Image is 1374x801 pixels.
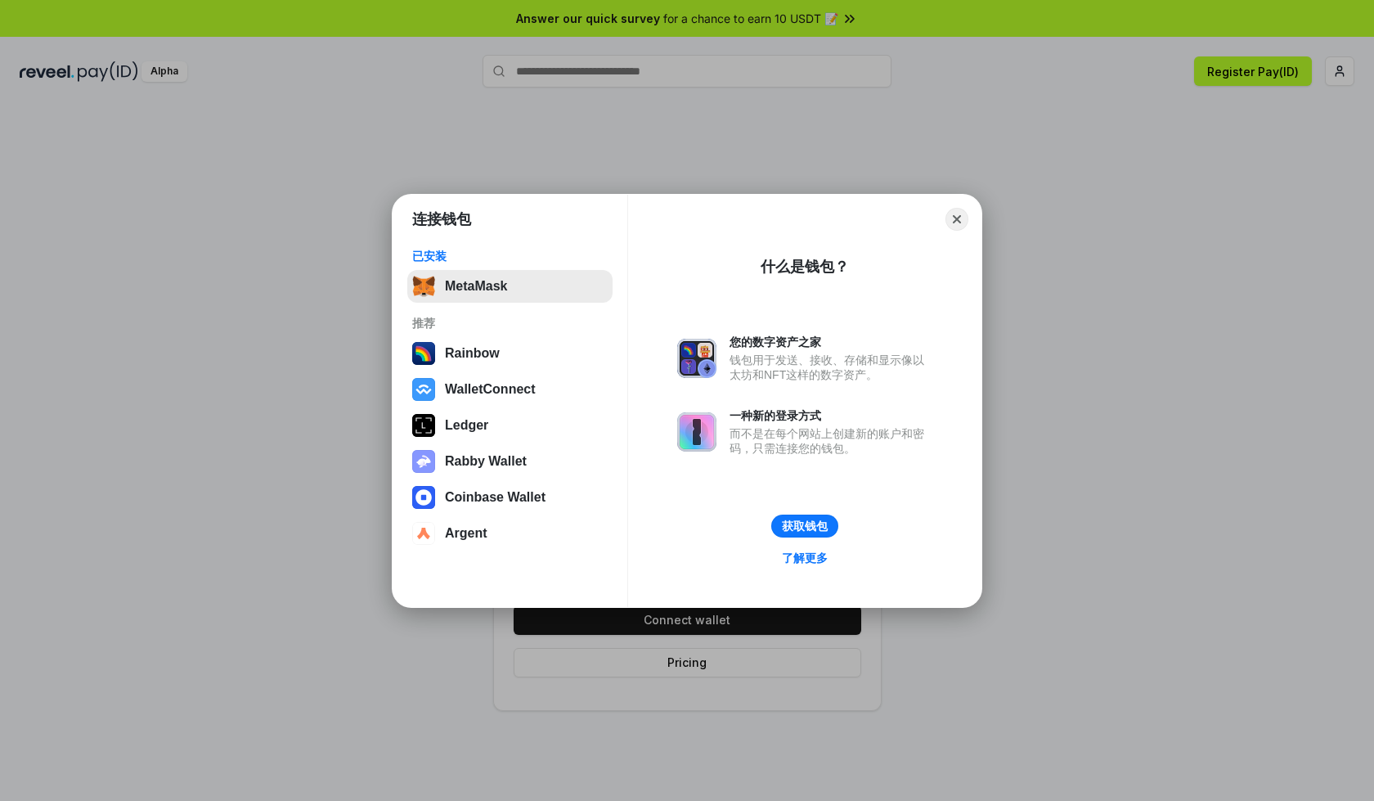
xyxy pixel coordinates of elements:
[407,409,613,442] button: Ledger
[407,373,613,406] button: WalletConnect
[677,339,716,378] img: svg+xml,%3Csvg%20xmlns%3D%22http%3A%2F%2Fwww.w3.org%2F2000%2Fsvg%22%20fill%3D%22none%22%20viewBox...
[412,342,435,365] img: svg+xml,%3Csvg%20width%3D%22120%22%20height%3D%22120%22%20viewBox%3D%220%200%20120%20120%22%20fil...
[445,382,536,397] div: WalletConnect
[412,414,435,437] img: svg+xml,%3Csvg%20xmlns%3D%22http%3A%2F%2Fwww.w3.org%2F2000%2Fsvg%22%20width%3D%2228%22%20height%3...
[412,249,608,263] div: 已安装
[412,522,435,545] img: svg+xml,%3Csvg%20width%3D%2228%22%20height%3D%2228%22%20viewBox%3D%220%200%2028%2028%22%20fill%3D...
[407,445,613,478] button: Rabby Wallet
[412,378,435,401] img: svg+xml,%3Csvg%20width%3D%2228%22%20height%3D%2228%22%20viewBox%3D%220%200%2028%2028%22%20fill%3D...
[412,209,471,229] h1: 连接钱包
[782,551,828,565] div: 了解更多
[782,519,828,533] div: 获取钱包
[407,481,613,514] button: Coinbase Wallet
[412,486,435,509] img: svg+xml,%3Csvg%20width%3D%2228%22%20height%3D%2228%22%20viewBox%3D%220%200%2028%2028%22%20fill%3D...
[407,517,613,550] button: Argent
[945,208,968,231] button: Close
[445,279,507,294] div: MetaMask
[445,346,500,361] div: Rainbow
[445,418,488,433] div: Ledger
[445,526,487,541] div: Argent
[445,454,527,469] div: Rabby Wallet
[677,412,716,452] img: svg+xml,%3Csvg%20xmlns%3D%22http%3A%2F%2Fwww.w3.org%2F2000%2Fsvg%22%20fill%3D%22none%22%20viewBox...
[407,270,613,303] button: MetaMask
[730,408,932,423] div: 一种新的登录方式
[730,426,932,456] div: 而不是在每个网站上创建新的账户和密码，只需连接您的钱包。
[412,275,435,298] img: svg+xml,%3Csvg%20fill%3D%22none%22%20height%3D%2233%22%20viewBox%3D%220%200%2035%2033%22%20width%...
[407,337,613,370] button: Rainbow
[771,515,838,538] button: 获取钱包
[772,547,837,569] a: 了解更多
[412,316,608,331] div: 推荐
[412,450,435,473] img: svg+xml,%3Csvg%20xmlns%3D%22http%3A%2F%2Fwww.w3.org%2F2000%2Fsvg%22%20fill%3D%22none%22%20viewBox...
[730,335,932,349] div: 您的数字资产之家
[445,490,546,505] div: Coinbase Wallet
[730,353,932,382] div: 钱包用于发送、接收、存储和显示像以太坊和NFT这样的数字资产。
[761,257,849,277] div: 什么是钱包？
